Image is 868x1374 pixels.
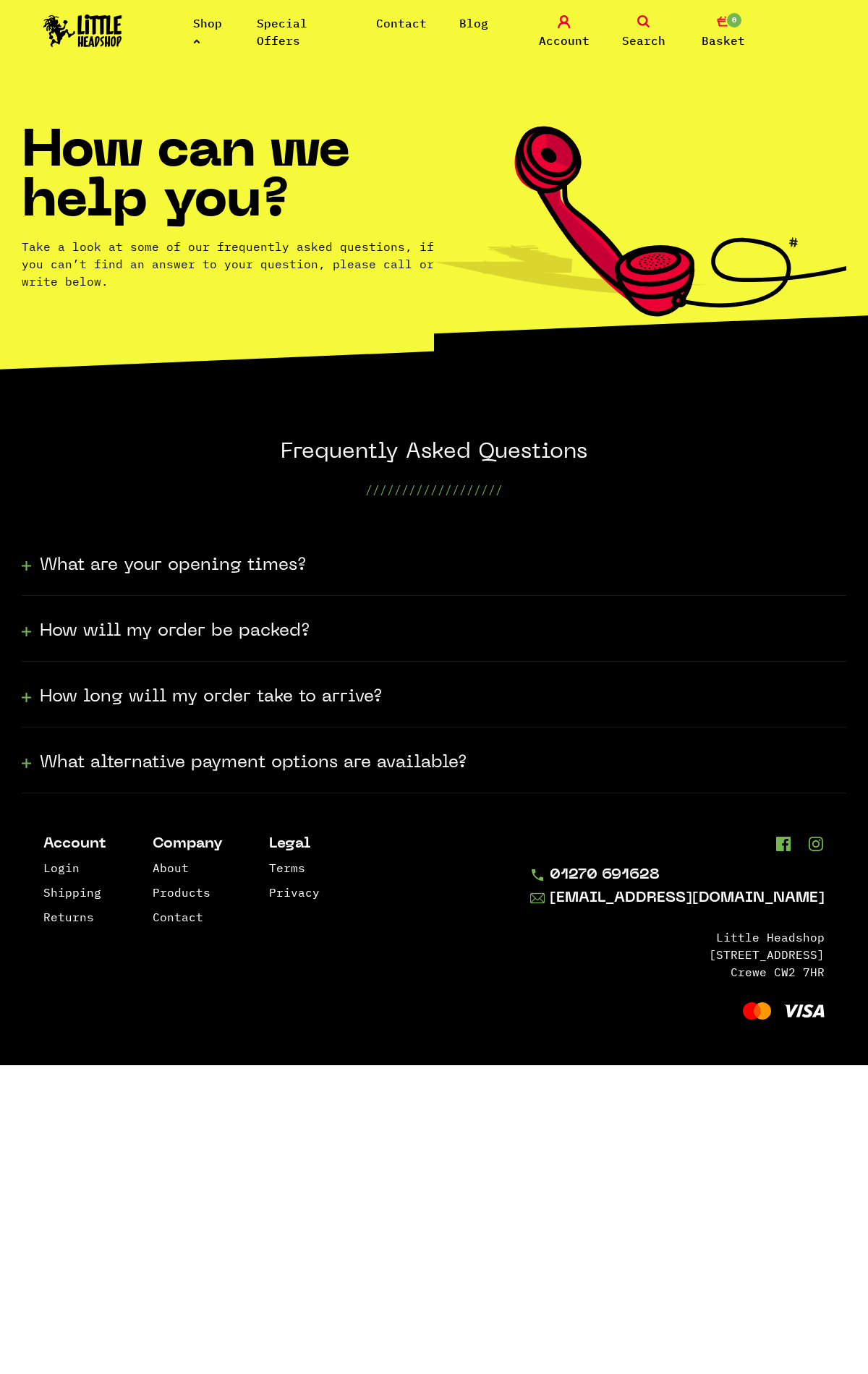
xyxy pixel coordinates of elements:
h3: How will my order be packed? [40,620,310,643]
a: About [153,861,189,875]
a: [EMAIL_ADDRESS][DOMAIN_NAME] [530,890,825,907]
li: Little Headshop [530,929,825,946]
li: Crewe CW2 7HR [530,963,825,981]
a: Shipping [43,885,101,900]
a: Returns [43,910,94,924]
h3: How long will my order take to arrive? [40,686,382,709]
img: Visa and Mastercard Accepted [743,1002,825,1020]
a: 01270 691628 [530,868,825,883]
li: [STREET_ADDRESS] [530,946,825,963]
a: Privacy [269,885,320,900]
span: Search [622,32,665,49]
h3: What alternative payment options are available? [40,751,467,775]
a: Login [43,861,80,875]
p: Take a look at some of our frequently asked questions, if you can’t find an answer to your questi... [22,238,434,290]
span: 0 [726,12,743,29]
a: Special Offers [257,16,307,48]
li: Legal [269,837,320,852]
a: 0 Basket [687,15,759,49]
p: /////////////////// [22,466,846,530]
a: Shop [193,16,222,48]
li: Company [153,837,223,852]
a: Blog [459,16,488,30]
li: Account [43,837,106,852]
span: Basket [702,32,745,49]
h1: How can we help you? [22,128,434,228]
span: Account [539,32,590,49]
img: Little Head Shop Logo [43,14,122,47]
a: Contact [153,910,203,924]
a: Search [608,15,680,49]
a: Terms [269,861,305,875]
a: Contact [376,16,427,30]
h3: What are your opening times? [40,554,306,577]
a: Products [153,885,210,900]
h2: Frequently Asked Questions [22,439,846,466]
